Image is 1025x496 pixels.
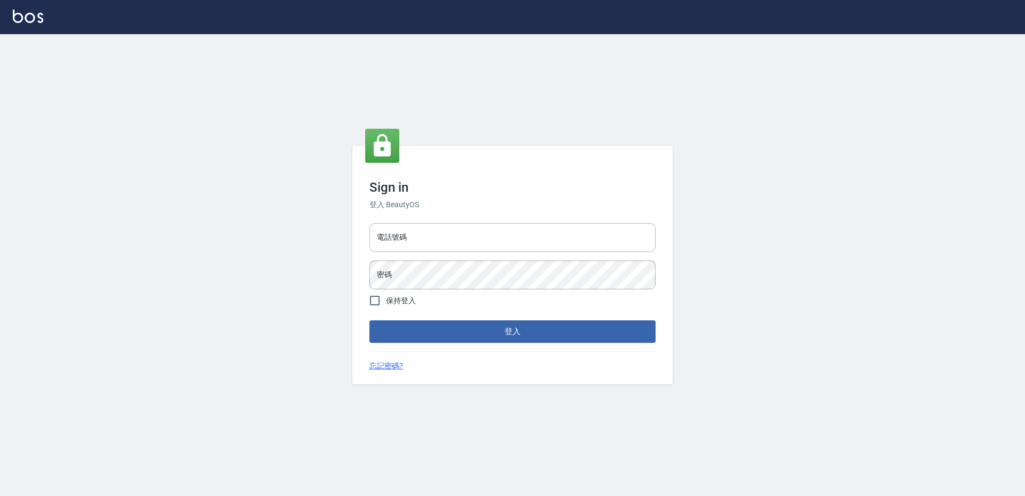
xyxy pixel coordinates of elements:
img: Logo [13,10,43,23]
a: 忘記密碼? [369,360,403,372]
h6: 登入 BeautyOS [369,199,656,210]
h3: Sign in [369,180,656,195]
button: 登入 [369,320,656,343]
span: 保持登入 [386,295,416,306]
